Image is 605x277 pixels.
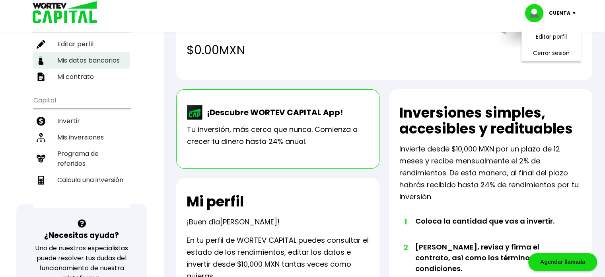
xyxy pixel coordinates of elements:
[33,145,130,172] a: Programa de referidos
[528,253,597,271] div: Agendar llamada
[37,40,45,49] img: editar-icon.952d3147.svg
[37,117,45,126] img: invertir-icon.b3b967d7.svg
[37,56,45,65] img: datos-icon.10cf9172.svg
[33,52,130,69] a: Mis datos bancarios
[549,7,570,19] p: Cuenta
[187,124,369,147] p: Tu inversión, más cerca que nunca. Comienza a crecer tu dinero hasta 24% anual.
[187,41,479,59] h4: $0.00 MXN
[570,12,581,14] img: icon-down
[403,242,407,253] span: 2
[399,143,582,203] p: Invierte desde $10,000 MXN por un plazo de 12 meses y recibe mensualmente el 2% de rendimientos. ...
[33,113,130,129] a: Invertir
[519,45,583,61] li: Cerrar sesión
[525,4,549,22] img: profile-image
[403,216,407,228] span: 1
[33,129,130,145] a: Mis inversiones
[187,216,280,228] p: ¡Buen día !
[37,176,45,185] img: calculadora-icon.17d418c4.svg
[37,133,45,142] img: inversiones-icon.6695dc30.svg
[33,14,130,85] ul: Perfil
[37,73,45,81] img: contrato-icon.f2db500c.svg
[187,194,244,210] h2: Mi perfil
[33,172,130,188] a: Calcula una inversión
[187,3,479,35] h2: Total de rendimientos recibidos en tu mes de consulta
[187,105,203,120] img: wortev-capital-app-icon
[37,154,45,163] img: recomiendanos-icon.9b8e9327.svg
[33,36,130,52] a: Editar perfil
[33,91,130,208] ul: Capital
[33,69,130,85] a: Mi contrato
[220,217,277,227] span: [PERSON_NAME]
[399,105,582,137] h2: Inversiones simples, accesibles y redituables
[415,216,564,242] li: Coloca la cantidad que vas a invertir.
[44,230,119,241] h3: ¿Necesitas ayuda?
[203,106,343,118] p: ¡Descubre WORTEV CAPITAL App!
[536,33,567,41] a: Editar perfil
